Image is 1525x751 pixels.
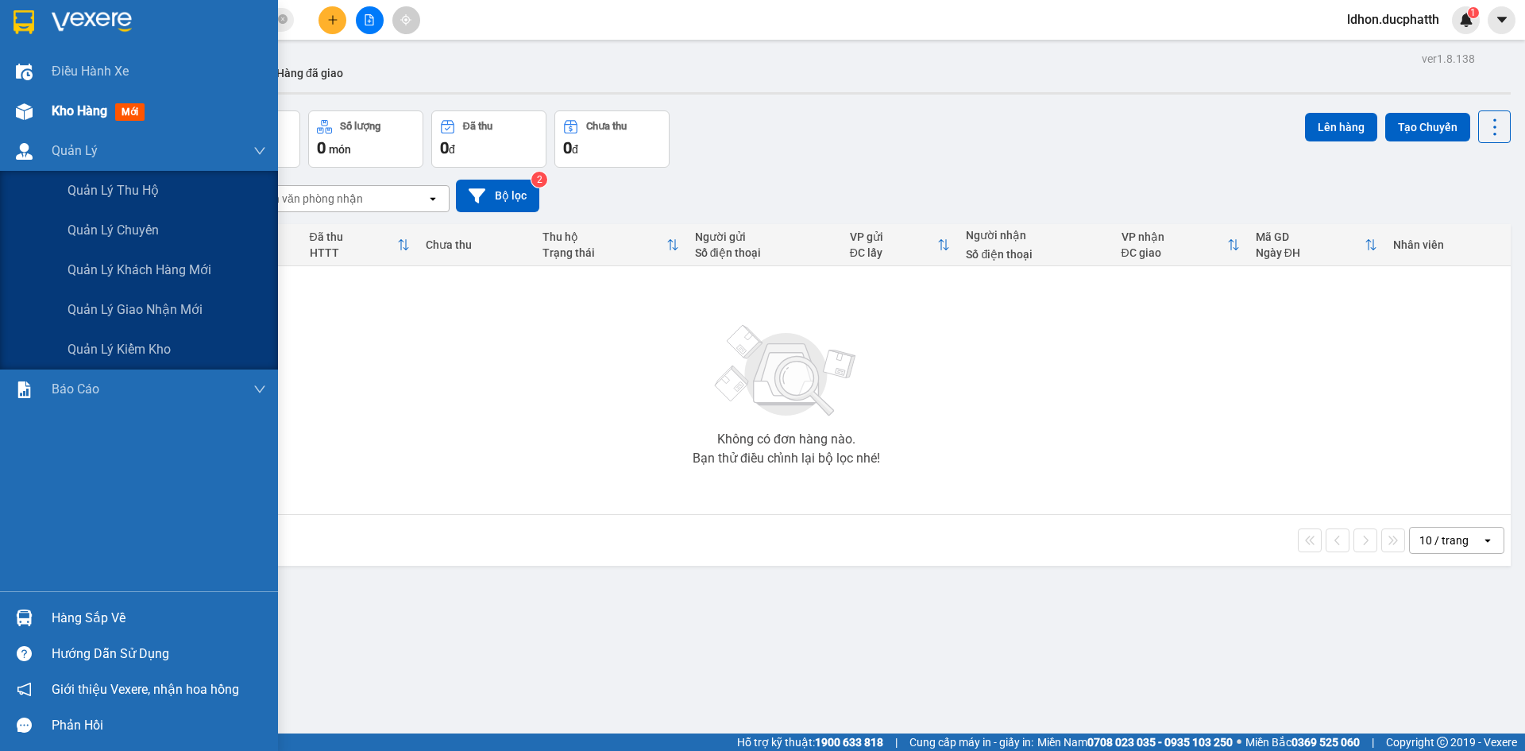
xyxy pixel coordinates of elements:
span: Miền Nam [1037,734,1233,751]
div: ĐC giao [1122,246,1227,259]
span: Quản Lý [52,141,98,161]
span: 1 [1470,7,1476,18]
span: Quản lý khách hàng mới [68,260,211,280]
strong: 1900 633 818 [815,736,883,749]
th: Toggle SortBy [302,224,419,266]
img: warehouse-icon [16,64,33,80]
span: Quản lý giao nhận mới [68,300,203,319]
div: Trạng thái [542,246,666,259]
button: Đã thu0đ [431,110,546,168]
span: close-circle [278,14,288,24]
img: logo-vxr [14,10,34,34]
div: Chọn văn phòng nhận [253,191,363,207]
div: ĐC lấy [850,246,938,259]
span: close-circle [278,13,288,28]
div: VP nhận [1122,230,1227,243]
span: aim [400,14,411,25]
img: solution-icon [16,381,33,398]
span: Kho hàng [52,103,107,118]
span: ⚪️ [1237,739,1241,745]
span: 0 [317,138,326,157]
span: mới [115,103,145,121]
div: Người nhận [966,229,1105,242]
span: đ [572,143,578,156]
div: Ngày ĐH [1256,246,1365,259]
div: ver 1.8.138 [1422,50,1475,68]
strong: 0708 023 035 - 0935 103 250 [1087,736,1233,749]
span: Giới thiệu Vexere, nhận hoa hồng [52,679,239,699]
div: Không có đơn hàng nào. [717,433,855,446]
div: Phản hồi [52,714,266,737]
span: caret-down [1495,13,1509,27]
span: down [253,383,266,396]
button: Tạo Chuyến [1385,113,1470,141]
button: Bộ lọc [456,180,539,212]
th: Toggle SortBy [535,224,687,266]
span: plus [327,14,338,25]
span: Miền Bắc [1245,734,1360,751]
span: message [17,718,32,733]
button: plus [319,6,346,34]
svg: open [427,192,439,205]
div: Số lượng [340,121,380,132]
span: | [1372,734,1374,751]
div: Thu hộ [542,230,666,243]
span: Báo cáo [52,379,99,399]
div: Chưa thu [426,238,527,251]
th: Toggle SortBy [842,224,959,266]
strong: 0369 525 060 [1291,736,1360,749]
span: 0 [440,138,449,157]
button: Chưa thu0đ [554,110,670,168]
img: warehouse-icon [16,143,33,160]
span: copyright [1437,737,1448,748]
span: question-circle [17,646,32,661]
img: icon-new-feature [1459,13,1473,27]
span: 0 [563,138,572,157]
span: Cung cấp máy in - giấy in: [909,734,1033,751]
div: Hướng dẫn sử dụng [52,642,266,666]
div: Đã thu [310,230,398,243]
button: aim [392,6,420,34]
div: Hàng sắp về [52,606,266,630]
span: Quản lý chuyến [68,220,159,240]
span: đ [449,143,455,156]
button: Hàng đã giao [264,54,356,92]
img: warehouse-icon [16,610,33,626]
span: ldhon.ducphatth [1334,10,1452,29]
button: file-add [356,6,384,34]
th: Toggle SortBy [1114,224,1248,266]
div: HTTT [310,246,398,259]
div: VP gửi [850,230,938,243]
button: caret-down [1488,6,1515,34]
div: Số điện thoại [695,246,834,259]
span: Điều hành xe [52,61,129,81]
div: Người gửi [695,230,834,243]
th: Toggle SortBy [1248,224,1385,266]
div: Mã GD [1256,230,1365,243]
div: Đã thu [463,121,492,132]
button: Số lượng0món [308,110,423,168]
div: 10 / trang [1419,532,1469,548]
span: down [253,145,266,157]
span: file-add [364,14,375,25]
sup: 1 [1468,7,1479,18]
img: warehouse-icon [16,103,33,120]
div: Nhân viên [1393,238,1503,251]
span: Quản lý kiểm kho [68,339,171,359]
span: notification [17,682,32,697]
svg: open [1481,534,1494,547]
span: Hỗ trợ kỹ thuật: [737,734,883,751]
div: Chưa thu [586,121,627,132]
span: | [895,734,898,751]
img: svg+xml;base64,PHN2ZyBjbGFzcz0ibGlzdC1wbHVnX19zdmciIHhtbG5zPSJodHRwOi8vd3d3LnczLm9yZy8yMDAwL3N2Zy... [707,315,866,427]
span: món [329,143,351,156]
span: Quản lý thu hộ [68,180,159,200]
button: Lên hàng [1305,113,1377,141]
sup: 2 [531,172,547,188]
div: Số điện thoại [966,248,1105,261]
div: Bạn thử điều chỉnh lại bộ lọc nhé! [693,452,880,465]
